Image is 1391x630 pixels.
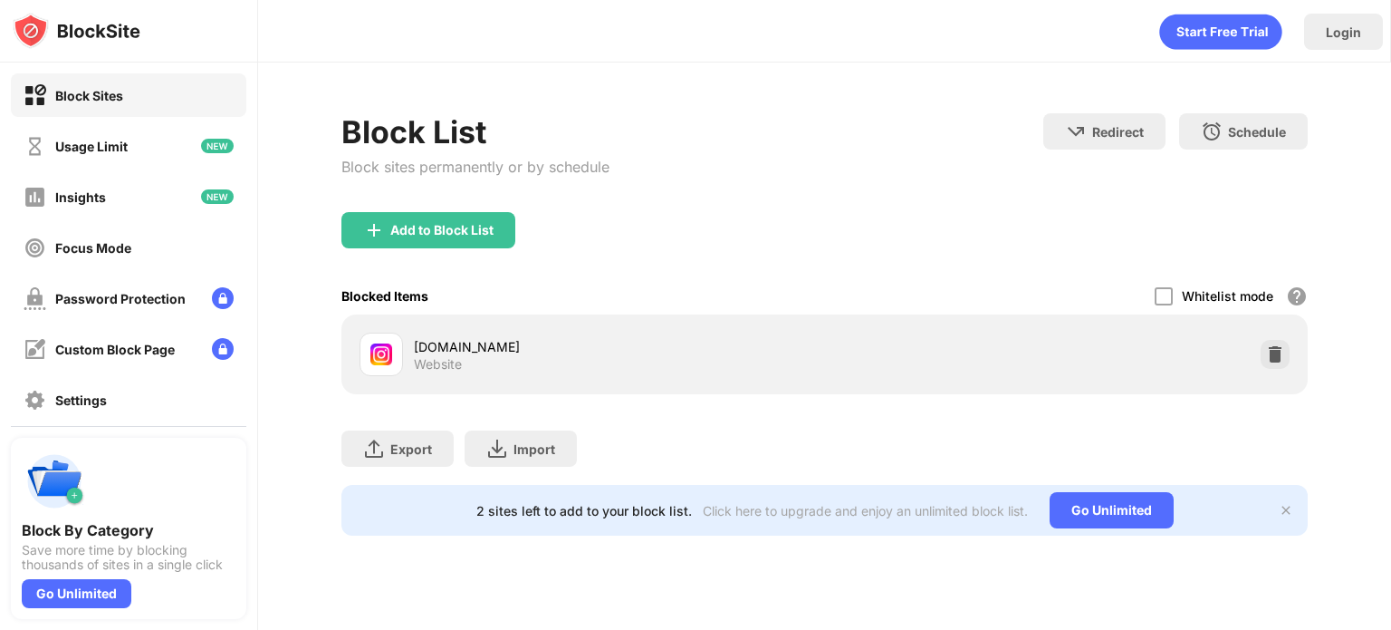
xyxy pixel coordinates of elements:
img: new-icon.svg [201,189,234,204]
div: Insights [55,189,106,205]
img: push-categories.svg [22,449,87,514]
div: [DOMAIN_NAME] [414,337,824,356]
div: Block By Category [22,521,235,539]
div: animation [1159,14,1282,50]
div: Go Unlimited [1050,492,1174,528]
div: Password Protection [55,291,186,306]
div: Save more time by blocking thousands of sites in a single click [22,543,235,572]
div: Redirect [1092,124,1144,140]
div: Usage Limit [55,139,128,154]
div: Export [390,441,432,457]
div: Click here to upgrade and enjoy an unlimited block list. [703,503,1028,519]
img: password-protection-off.svg [24,287,46,310]
div: Custom Block Page [55,342,175,357]
div: Block Sites [55,88,123,103]
div: Focus Mode [55,240,131,256]
img: new-icon.svg [201,139,234,153]
img: focus-off.svg [24,237,46,259]
div: Whitelist mode [1182,288,1273,304]
img: x-button.svg [1279,503,1293,518]
div: Settings [55,393,107,408]
div: Schedule [1228,124,1286,140]
div: Block List [341,113,609,150]
img: logo-blocksite.svg [13,13,140,49]
img: block-on.svg [24,84,46,107]
div: Import [513,441,555,457]
div: Website [414,356,462,373]
div: 2 sites left to add to your block list. [476,503,692,519]
img: lock-menu.svg [212,338,234,360]
div: Add to Block List [390,223,494,237]
div: Blocked Items [341,288,428,304]
img: customize-block-page-off.svg [24,338,46,361]
img: insights-off.svg [24,186,46,208]
div: Go Unlimited [22,579,131,608]
img: lock-menu.svg [212,287,234,309]
div: Block sites permanently or by schedule [341,158,609,176]
img: time-usage-off.svg [24,135,46,158]
div: Login [1326,24,1361,40]
img: favicons [370,344,392,365]
img: settings-off.svg [24,389,46,412]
